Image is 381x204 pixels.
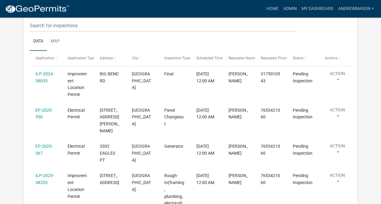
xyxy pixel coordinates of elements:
span: MOORESVILLE [132,108,151,127]
span: Requestor Phone [261,56,289,60]
span: MARTINSVILLE [132,144,151,163]
datatable-header-cell: Requestor Name [222,51,255,65]
datatable-header-cell: Scheduled Time [190,51,222,65]
span: Scheduled Time [196,56,222,60]
span: AMY HLAVEK [229,144,248,156]
span: Martin Elliott [229,108,248,120]
datatable-header-cell: Inspection Type [158,51,190,65]
span: Status [293,56,303,60]
button: Action [325,107,350,122]
a: Data [30,32,47,51]
span: 5010 W BRYANTS CREEK RD [100,173,119,185]
span: 3175010543 [261,71,280,83]
span: Inspection Type [164,56,190,60]
span: Application [35,56,54,60]
span: Improvement Location Permit [68,173,87,199]
datatable-header-cell: Status [287,51,319,65]
a: Admin [281,3,299,15]
span: Pending Inspection [293,173,312,185]
span: Electrical Permit [68,144,85,156]
datatable-header-cell: Application Type [62,51,94,65]
a: EP-2025-567 [35,144,53,156]
span: Pending Inspection [293,144,312,156]
a: Home [264,3,281,15]
a: EP-2025-550 [35,108,53,120]
span: 7653421060 [261,144,280,156]
span: chris cline [229,173,248,185]
datatable-header-cell: Address [94,51,126,65]
span: 08/14/2025, 12:00 AM [196,108,214,120]
datatable-header-cell: Application [30,51,62,65]
span: Panel Changeout [164,108,183,127]
span: Pending Inspection [293,108,312,120]
span: City [132,56,138,60]
a: ILP-2025-38205 [35,173,54,185]
a: Map [47,32,63,51]
span: Generator [164,144,183,149]
span: BIG BEND RD [100,71,119,83]
span: 7653421060 [261,108,280,120]
span: Pending Inspection [293,71,312,83]
span: Requestor Name [229,56,256,60]
span: Actions [325,56,337,60]
span: Improvement Location Permit [68,71,87,97]
button: Action [325,71,350,86]
a: ILP-2024-38035 [35,71,54,83]
input: Search for inspections [30,19,296,32]
span: Address [100,56,113,60]
datatable-header-cell: Requestor Phone [255,51,287,65]
span: 7653421060 [261,173,280,185]
a: AndrewMason [336,3,376,15]
button: Action [325,172,350,187]
a: My Dashboard [299,3,336,15]
span: MARTINSVILLE [132,173,151,192]
span: 3302 EAGLES PT [100,144,115,163]
span: 1622 W BUNKER HILL RD [100,108,119,133]
span: Final [164,71,173,76]
span: MARTINSVILLE [132,71,151,90]
datatable-header-cell: Actions [319,51,351,65]
span: Application Type [68,56,95,60]
span: Electrical Permit [68,108,85,120]
span: 08/14/2025, 12:00 AM [196,71,214,83]
datatable-header-cell: City [126,51,158,65]
span: 08/14/2025, 12:00 AM [196,144,214,156]
span: 08/14/2025, 12:00 AM [196,173,214,185]
button: Action [325,143,350,158]
span: Beau Bemis [229,71,248,83]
